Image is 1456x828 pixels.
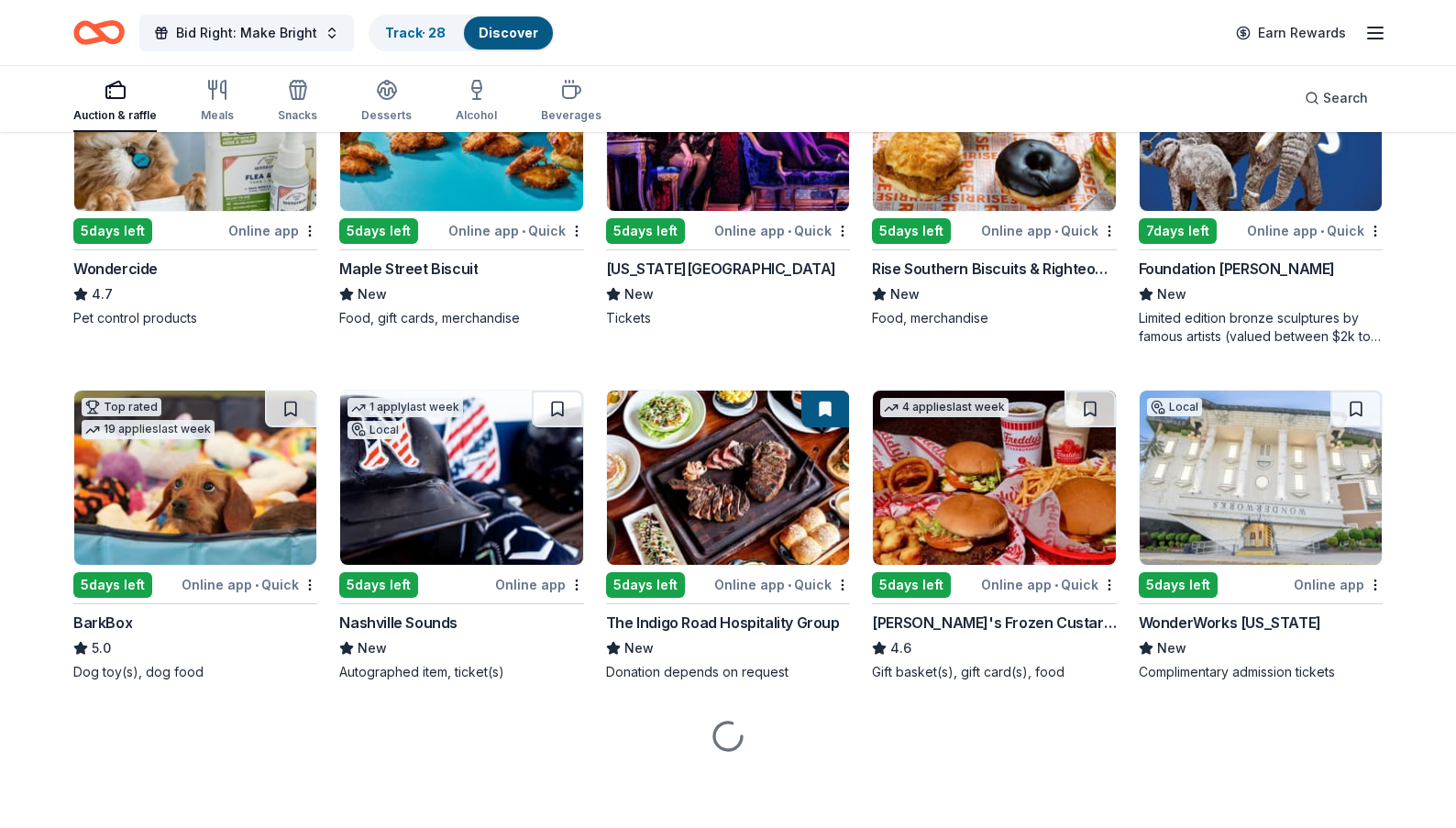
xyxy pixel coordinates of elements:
div: 7 days left [1139,218,1217,244]
div: BarkBox [73,612,132,634]
div: Gift basket(s), gift card(s), food [872,663,1116,681]
img: Image for WonderWorks Tennessee [1140,391,1382,565]
div: Rise Southern Biscuits & Righteous Chicken [872,258,1116,280]
div: 5 days left [1139,572,1218,598]
span: New [624,283,654,305]
a: Image for WonderWorks TennesseeLocal5days leftOnline appWonderWorks [US_STATE]NewComplimentary ad... [1139,390,1383,681]
a: Image for The Indigo Road Hospitality Group5days leftOnline app•QuickThe Indigo Road Hospitality ... [606,390,850,681]
span: New [1157,637,1186,659]
a: Image for Maple Street Biscuit7 applieslast week5days leftOnline app•QuickMaple Street BiscuitNew... [339,36,583,327]
a: Discover [479,25,538,40]
div: Alcohol [456,108,497,123]
span: • [1320,224,1324,238]
div: 5 days left [872,218,951,244]
span: Search [1323,87,1368,109]
button: Beverages [541,72,601,132]
div: 5 days left [339,218,418,244]
div: Local [347,421,403,439]
span: New [624,637,654,659]
div: Pet control products [73,309,317,327]
button: Alcohol [456,72,497,132]
div: Meals [201,108,234,123]
img: Image for Freddy's Frozen Custard & Steakburgers [873,391,1115,565]
div: Nashville Sounds [339,612,458,634]
span: New [890,283,920,305]
div: [US_STATE][GEOGRAPHIC_DATA] [606,258,836,280]
div: Dog toy(s), dog food [73,663,317,681]
div: Limited edition bronze sculptures by famous artists (valued between $2k to $7k; proceeds will spl... [1139,309,1383,346]
div: Online app Quick [1247,219,1383,242]
div: Auction & raffle [73,108,157,123]
span: • [522,224,525,238]
span: • [255,578,259,592]
span: Bid Right: Make Bright [176,22,317,44]
div: Complimentary admission tickets [1139,663,1383,681]
div: Top rated [82,398,161,416]
span: 5.0 [92,637,111,659]
div: 19 applies last week [82,420,215,439]
div: Online app Quick [714,219,850,242]
span: • [788,578,791,592]
a: Image for Foundation Michelangelo1 applylast week7days leftOnline app•QuickFoundation [PERSON_NAM... [1139,36,1383,346]
div: Local [1147,398,1202,416]
span: • [1054,224,1058,238]
img: Image for The Indigo Road Hospitality Group [607,391,849,565]
button: Search [1290,80,1383,116]
div: 5 days left [73,218,152,244]
a: Image for Nashville Sounds1 applylast weekLocal5days leftOnline appNashville SoundsNewAutographed... [339,390,583,681]
div: Food, merchandise [872,309,1116,327]
button: Auction & raffle [73,72,157,132]
div: 5 days left [73,572,152,598]
span: New [358,283,387,305]
div: Online app Quick [182,573,317,596]
div: Online app [1294,573,1383,596]
div: The Indigo Road Hospitality Group [606,612,840,634]
a: Image for Freddy's Frozen Custard & Steakburgers4 applieslast week5days leftOnline app•Quick[PERS... [872,390,1116,681]
button: Meals [201,72,234,132]
div: 4 applies last week [880,398,1009,417]
span: 4.6 [890,637,911,659]
a: Image for Tennessee Performing Arts CenterLocal5days leftOnline app•Quick[US_STATE][GEOGRAPHIC_DA... [606,36,850,327]
div: 5 days left [339,572,418,598]
div: Online app Quick [981,219,1117,242]
div: Beverages [541,108,601,123]
button: Bid Right: Make Bright [139,15,354,51]
span: • [1054,578,1058,592]
div: Foundation [PERSON_NAME] [1139,258,1335,280]
img: Image for BarkBox [74,391,316,565]
div: Tickets [606,309,850,327]
div: Maple Street Biscuit [339,258,478,280]
div: 5 days left [606,218,685,244]
img: Image for Nashville Sounds [340,391,582,565]
a: Image for Wondercide10 applieslast week5days leftOnline appWondercide4.7Pet control products [73,36,317,327]
div: 5 days left [872,572,951,598]
div: 1 apply last week [347,398,463,417]
div: [PERSON_NAME]'s Frozen Custard & Steakburgers [872,612,1116,634]
div: Online app Quick [448,219,584,242]
div: Wondercide [73,258,158,280]
div: Online app [228,219,317,242]
div: Online app Quick [981,573,1117,596]
button: Desserts [361,72,412,132]
span: • [788,224,791,238]
a: Image for BarkBoxTop rated19 applieslast week5days leftOnline app•QuickBarkBox5.0Dog toy(s), dog ... [73,390,317,681]
button: Track· 28Discover [369,15,555,51]
span: New [1157,283,1186,305]
div: Donation depends on request [606,663,850,681]
a: Home [73,11,125,54]
a: Image for Rise Southern Biscuits & Righteous Chicken5days leftOnline app•QuickRise Southern Biscu... [872,36,1116,327]
div: Online app [495,573,584,596]
span: 4.7 [92,283,113,305]
a: Earn Rewards [1225,17,1357,50]
span: New [358,637,387,659]
div: WonderWorks [US_STATE] [1139,612,1321,634]
div: Food, gift cards, merchandise [339,309,583,327]
div: Online app Quick [714,573,850,596]
a: Track· 28 [385,25,446,40]
div: Snacks [278,108,317,123]
div: Autographed item, ticket(s) [339,663,583,681]
div: Desserts [361,108,412,123]
div: 5 days left [606,572,685,598]
button: Snacks [278,72,317,132]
